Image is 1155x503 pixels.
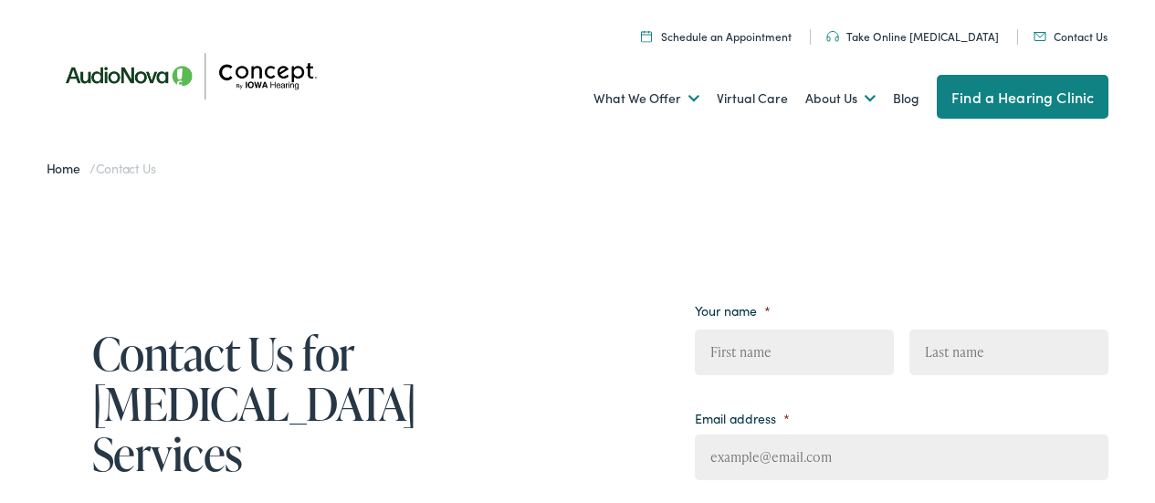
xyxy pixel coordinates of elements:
[909,330,1108,375] input: Last name
[1034,32,1046,41] img: utility icon
[641,30,652,42] img: A calendar icon to schedule an appointment at Concept by Iowa Hearing.
[893,65,919,132] a: Blog
[593,65,699,132] a: What We Offer
[92,328,467,478] h1: Contact Us for [MEDICAL_DATA] Services
[1034,28,1108,44] a: Contact Us
[47,159,89,177] a: Home
[937,75,1108,119] a: Find a Hearing Clinic
[695,435,1109,480] input: example@email.com
[695,302,771,319] label: Your name
[641,28,792,44] a: Schedule an Appointment
[96,159,156,177] span: Contact Us
[826,31,839,42] img: utility icon
[695,330,894,375] input: First name
[826,28,999,44] a: Take Online [MEDICAL_DATA]
[805,65,876,132] a: About Us
[717,65,788,132] a: Virtual Care
[695,410,790,426] label: Email address
[47,159,156,177] span: /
